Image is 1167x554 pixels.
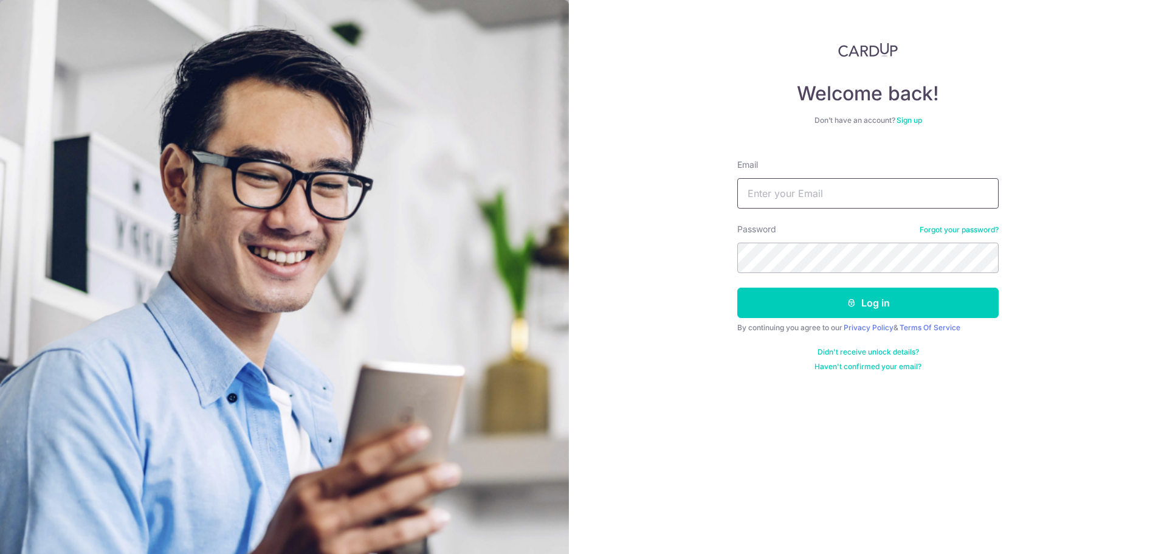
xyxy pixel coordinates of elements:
[737,178,999,209] input: Enter your Email
[737,323,999,333] div: By continuing you agree to our &
[900,323,960,332] a: Terms Of Service
[737,288,999,318] button: Log in
[737,116,999,125] div: Don’t have an account?
[897,116,922,125] a: Sign up
[844,323,893,332] a: Privacy Policy
[838,43,898,57] img: CardUp Logo
[737,159,758,171] label: Email
[737,223,776,235] label: Password
[920,225,999,235] a: Forgot your password?
[737,81,999,106] h4: Welcome back!
[814,362,921,372] a: Haven't confirmed your email?
[818,347,919,357] a: Didn't receive unlock details?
